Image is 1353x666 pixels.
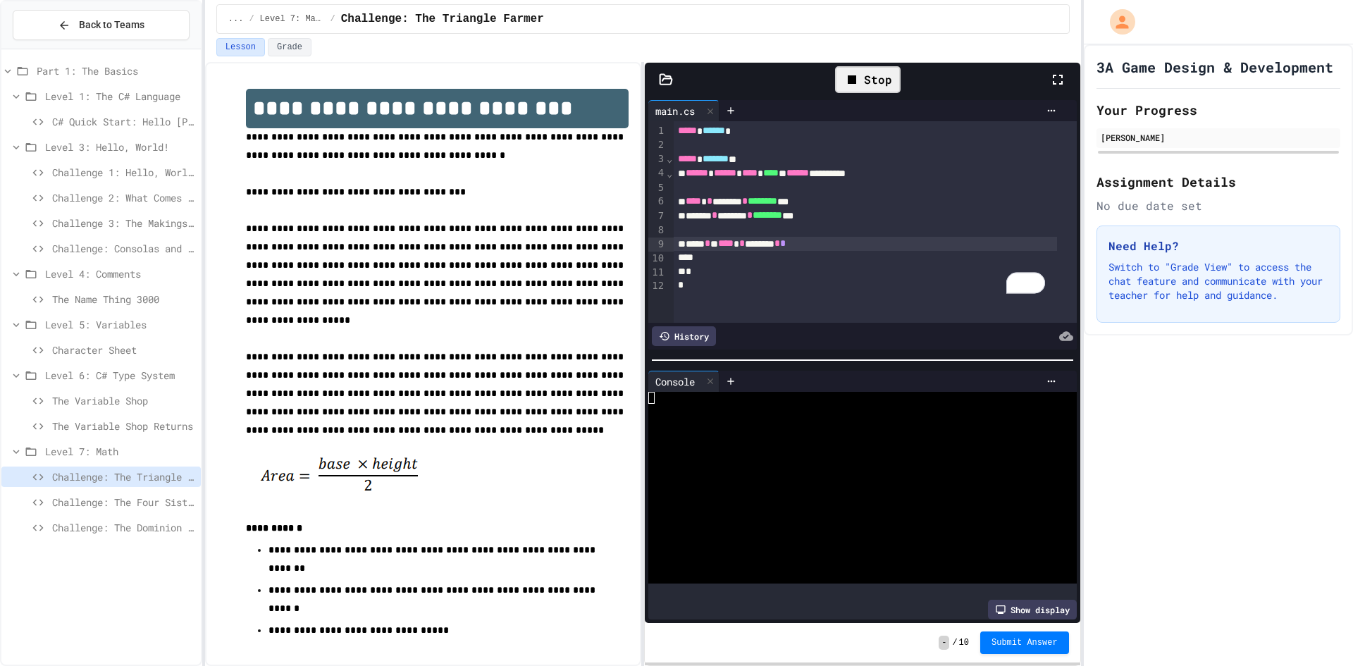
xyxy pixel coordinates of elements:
[980,631,1069,654] button: Submit Answer
[648,166,666,180] div: 4
[648,104,702,118] div: main.cs
[666,153,673,164] span: Fold line
[648,266,666,280] div: 11
[52,520,195,535] span: Challenge: The Dominion of Kings
[52,190,195,205] span: Challenge 2: What Comes Next
[991,637,1058,648] span: Submit Answer
[674,121,1077,323] div: To enrich screen reader interactions, please activate Accessibility in Grammarly extension settings
[260,13,325,25] span: Level 7: Math
[1108,238,1328,254] h3: Need Help?
[13,10,190,40] button: Back to Teams
[1095,6,1139,38] div: My Account
[1096,172,1340,192] h2: Assignment Details
[1096,57,1333,77] h1: 3A Game Design & Development
[666,168,673,179] span: Fold line
[216,38,265,56] button: Lesson
[52,165,195,180] span: Challenge 1: Hello, World!
[45,89,195,104] span: Level 1: The C# Language
[648,238,666,252] div: 9
[52,419,195,433] span: The Variable Shop Returns
[52,216,195,230] span: Challenge 3: The Makings of a Programmer
[79,18,144,32] span: Back to Teams
[648,279,666,293] div: 12
[652,326,716,346] div: History
[249,13,254,25] span: /
[45,444,195,459] span: Level 7: Math
[45,266,195,281] span: Level 4: Comments
[45,140,195,154] span: Level 3: Hello, World!
[52,495,195,510] span: Challenge: The Four Sisters and the Duckbear
[952,637,957,648] span: /
[648,371,719,392] div: Console
[52,393,195,408] span: The Variable Shop
[835,66,901,93] div: Stop
[1101,131,1336,144] div: [PERSON_NAME]
[52,114,195,129] span: C# Quick Start: Hello [PERSON_NAME]!
[1096,100,1340,120] h2: Your Progress
[228,13,244,25] span: ...
[648,100,719,121] div: main.cs
[330,13,335,25] span: /
[52,343,195,357] span: Character Sheet
[52,469,195,484] span: Challenge: The Triangle Farmer
[648,252,666,266] div: 10
[648,195,666,209] div: 6
[648,152,666,166] div: 3
[341,11,544,27] span: Challenge: The Triangle Farmer
[648,138,666,152] div: 2
[939,636,949,650] span: -
[268,38,311,56] button: Grade
[988,600,1077,619] div: Show display
[52,292,195,307] span: The Name Thing 3000
[648,223,666,238] div: 8
[52,241,195,256] span: Challenge: Consolas and Telim
[648,181,666,195] div: 5
[959,637,969,648] span: 10
[648,124,666,138] div: 1
[1108,260,1328,302] p: Switch to "Grade View" to access the chat feature and communicate with your teacher for help and ...
[45,368,195,383] span: Level 6: C# Type System
[648,374,702,389] div: Console
[37,63,195,78] span: Part 1: The Basics
[1096,197,1340,214] div: No due date set
[648,209,666,223] div: 7
[45,317,195,332] span: Level 5: Variables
